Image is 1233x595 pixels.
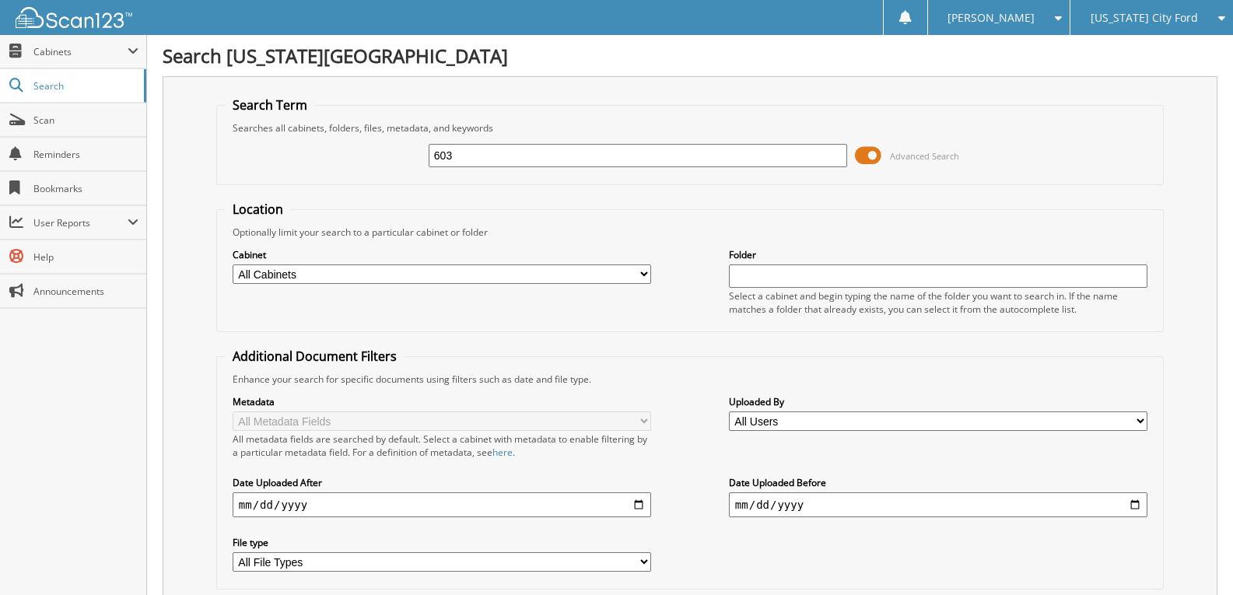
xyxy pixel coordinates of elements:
label: Cabinet [233,248,651,261]
img: scan123-logo-white.svg [16,7,132,28]
label: Date Uploaded After [233,476,651,489]
span: User Reports [33,216,128,229]
input: start [233,492,651,517]
span: Help [33,250,138,264]
span: [US_STATE] City Ford [1091,13,1198,23]
label: Date Uploaded Before [729,476,1147,489]
label: File type [233,536,651,549]
input: end [729,492,1147,517]
span: Announcements [33,285,138,298]
span: Search [33,79,136,93]
span: Advanced Search [890,150,959,162]
h1: Search [US_STATE][GEOGRAPHIC_DATA] [163,43,1217,68]
div: Select a cabinet and begin typing the name of the folder you want to search in. If the name match... [729,289,1147,316]
div: Optionally limit your search to a particular cabinet or folder [225,226,1155,239]
div: Searches all cabinets, folders, files, metadata, and keywords [225,121,1155,135]
legend: Additional Document Filters [225,348,405,365]
label: Folder [729,248,1147,261]
label: Uploaded By [729,395,1147,408]
span: Cabinets [33,45,128,58]
legend: Search Term [225,96,315,114]
span: Bookmarks [33,182,138,195]
span: Scan [33,114,138,127]
span: Reminders [33,148,138,161]
a: here [492,446,513,459]
legend: Location [225,201,291,218]
label: Metadata [233,395,651,408]
div: Enhance your search for specific documents using filters such as date and file type. [225,373,1155,386]
span: [PERSON_NAME] [948,13,1035,23]
div: All metadata fields are searched by default. Select a cabinet with metadata to enable filtering b... [233,432,651,459]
